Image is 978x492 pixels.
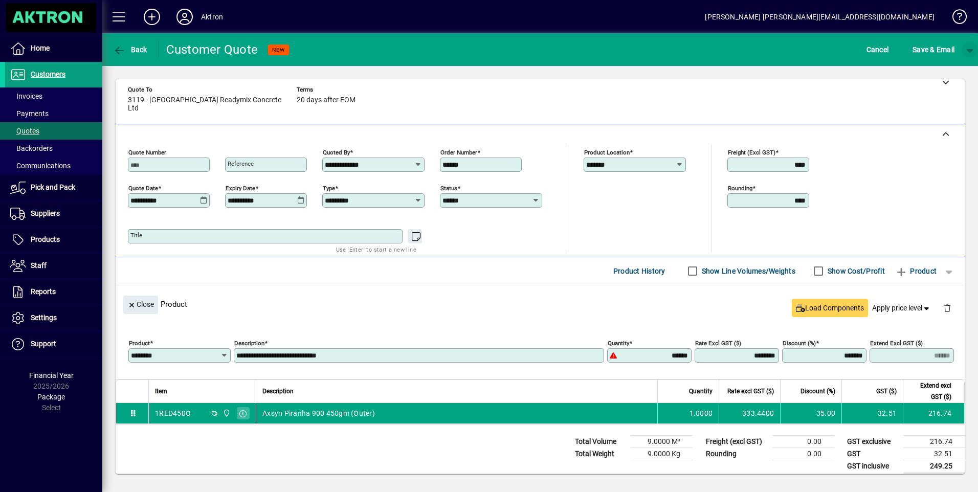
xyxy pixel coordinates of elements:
mat-label: Description [234,340,264,347]
a: Payments [5,105,102,122]
a: Products [5,227,102,253]
mat-label: Reference [228,160,254,167]
a: Home [5,36,102,61]
span: Invoices [10,92,42,100]
mat-label: Type [323,185,335,192]
span: Staff [31,261,47,270]
button: Add [136,8,168,26]
td: GST inclusive [842,460,903,473]
app-page-header-button: Close [121,300,161,309]
mat-label: Quote number [128,149,166,156]
a: Staff [5,253,102,279]
mat-label: Status [440,185,457,192]
span: Apply price level [872,303,931,314]
span: Load Components [796,303,864,314]
mat-label: Discount (%) [783,340,816,347]
div: [PERSON_NAME] [PERSON_NAME][EMAIL_ADDRESS][DOMAIN_NAME] [705,9,935,25]
mat-label: Rate excl GST ($) [695,340,741,347]
app-page-header-button: Delete [935,303,960,312]
mat-label: Expiry date [226,185,255,192]
td: 0.00 [772,435,834,448]
span: NEW [272,47,285,53]
mat-label: Order number [440,149,477,156]
td: 0.00 [772,448,834,460]
app-page-header-button: Back [102,40,159,59]
span: Product [895,263,937,279]
span: Payments [10,109,49,118]
span: Close [127,296,154,313]
div: Product [116,285,965,323]
span: Settings [31,314,57,322]
button: Apply price level [868,299,936,317]
td: 32.51 [903,448,965,460]
span: Products [31,235,60,243]
span: Reports [31,287,56,296]
button: Load Components [792,299,868,317]
a: Pick and Pack [5,175,102,200]
td: 216.74 [903,403,964,423]
button: Save & Email [907,40,960,59]
a: Backorders [5,140,102,157]
a: Suppliers [5,201,102,227]
td: Rounding [701,448,772,460]
td: 249.25 [903,460,965,473]
span: Support [31,340,56,348]
span: 3119 - [GEOGRAPHIC_DATA] Readymix Concrete Ltd [128,96,281,113]
button: Profile [168,8,201,26]
span: Extend excl GST ($) [909,380,951,402]
td: 35.00 [780,403,841,423]
button: Product [890,262,942,280]
div: Customer Quote [166,41,258,58]
span: Pick and Pack [31,183,75,191]
mat-label: Freight (excl GST) [728,149,775,156]
span: ave & Email [913,41,954,58]
a: Invoices [5,87,102,105]
td: 9.0000 M³ [631,435,693,448]
span: Discount (%) [801,386,835,397]
label: Show Line Volumes/Weights [700,266,795,276]
span: Product History [613,263,665,279]
td: Freight (excl GST) [701,435,772,448]
mat-hint: Use 'Enter' to start a new line [336,243,416,255]
mat-label: Quote date [128,185,158,192]
span: Central [220,408,232,419]
a: Communications [5,157,102,174]
span: Cancel [866,41,889,58]
button: Delete [935,296,960,320]
mat-label: Quoted by [323,149,350,156]
span: Back [113,46,147,54]
mat-label: Product [129,340,150,347]
span: 1.0000 [690,408,713,418]
td: 9.0000 Kg [631,448,693,460]
span: Quantity [689,386,713,397]
mat-label: Rounding [728,185,752,192]
a: Reports [5,279,102,305]
span: Description [262,386,294,397]
button: Close [123,296,158,314]
mat-label: Extend excl GST ($) [870,340,923,347]
span: Backorders [10,144,53,152]
span: Axsyn Piranha 900 450gm (Outer) [262,408,375,418]
a: Knowledge Base [945,2,965,35]
span: Rate excl GST ($) [727,386,774,397]
td: 216.74 [903,435,965,448]
mat-label: Title [130,232,142,239]
span: Home [31,44,50,52]
span: S [913,46,917,54]
span: 20 days after EOM [297,96,355,104]
a: Settings [5,305,102,331]
button: Back [110,40,150,59]
label: Show Cost/Profit [826,266,885,276]
mat-label: Quantity [608,340,629,347]
mat-label: Product location [584,149,630,156]
a: Support [5,331,102,357]
span: Item [155,386,167,397]
span: Communications [10,162,71,170]
td: Total Weight [570,448,631,460]
span: Customers [31,70,65,78]
td: 32.51 [841,403,903,423]
div: 1RED450O [155,408,191,418]
a: Quotes [5,122,102,140]
div: Aktron [201,9,223,25]
span: Quotes [10,127,39,135]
